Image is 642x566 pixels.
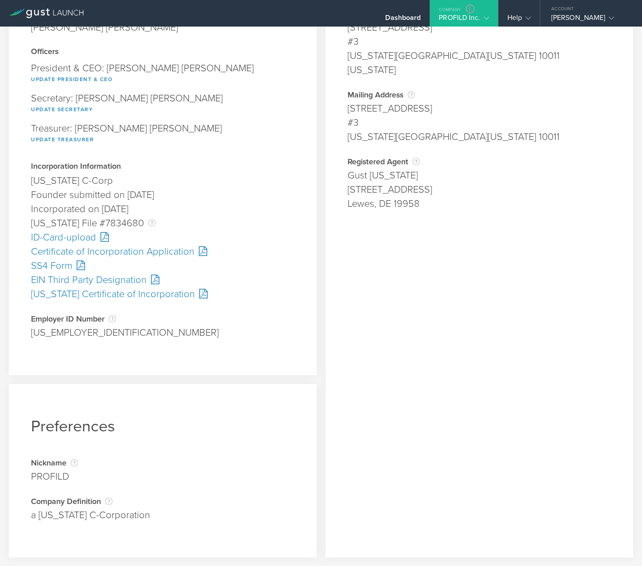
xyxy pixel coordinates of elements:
div: Certificate of Incorporation Application [31,244,294,259]
div: [US_STATE] [348,63,611,77]
div: [US_STATE] File #7834680 [31,216,294,230]
div: [PERSON_NAME] [PERSON_NAME] [31,20,178,35]
div: EIN Third Party Designation [31,273,294,287]
div: [STREET_ADDRESS] [348,20,611,35]
div: Employer ID Number [31,314,294,323]
div: SS4 Form [31,259,294,273]
div: a [US_STATE] C-Corporation [31,508,294,522]
div: Secretary: [PERSON_NAME] [PERSON_NAME] [31,89,294,119]
div: ID-Card-upload [31,230,294,244]
div: [US_STATE] C-Corp [31,174,294,188]
div: [STREET_ADDRESS] [348,182,611,197]
div: #3 [348,35,611,49]
div: Incorporated on [DATE] [31,202,294,216]
h1: Preferences [31,417,294,436]
div: Registered Agent [348,157,611,166]
div: [US_STATE][GEOGRAPHIC_DATA][US_STATE] 10011 [348,49,611,63]
button: Update Treasurer [31,134,94,145]
div: PROFILD [31,469,294,484]
div: [STREET_ADDRESS] [348,101,611,116]
div: Gust [US_STATE] [348,168,611,182]
div: Incorporation Information [31,163,294,171]
div: Help [507,13,531,27]
div: Company Definition [31,497,294,506]
div: [PERSON_NAME] [551,13,627,27]
div: [US_STATE][GEOGRAPHIC_DATA][US_STATE] 10011 [348,130,611,144]
button: Update President & CEO [31,74,112,85]
div: Dashboard [385,13,421,27]
div: Officers [31,48,294,57]
div: PROFILD Inc. [439,13,489,27]
div: Nickname [31,458,294,467]
div: Founder submitted on [DATE] [31,188,294,202]
div: [US_STATE] Certificate of Incorporation [31,287,294,301]
div: Mailing Address [348,90,611,99]
div: #3 [348,116,611,130]
div: President & CEO: [PERSON_NAME] [PERSON_NAME] [31,59,294,89]
div: Treasurer: [PERSON_NAME] [PERSON_NAME] [31,119,294,149]
div: Lewes, DE 19958 [348,197,611,211]
button: Update Secretary [31,104,93,115]
div: [US_EMPLOYER_IDENTIFICATION_NUMBER] [31,326,294,340]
